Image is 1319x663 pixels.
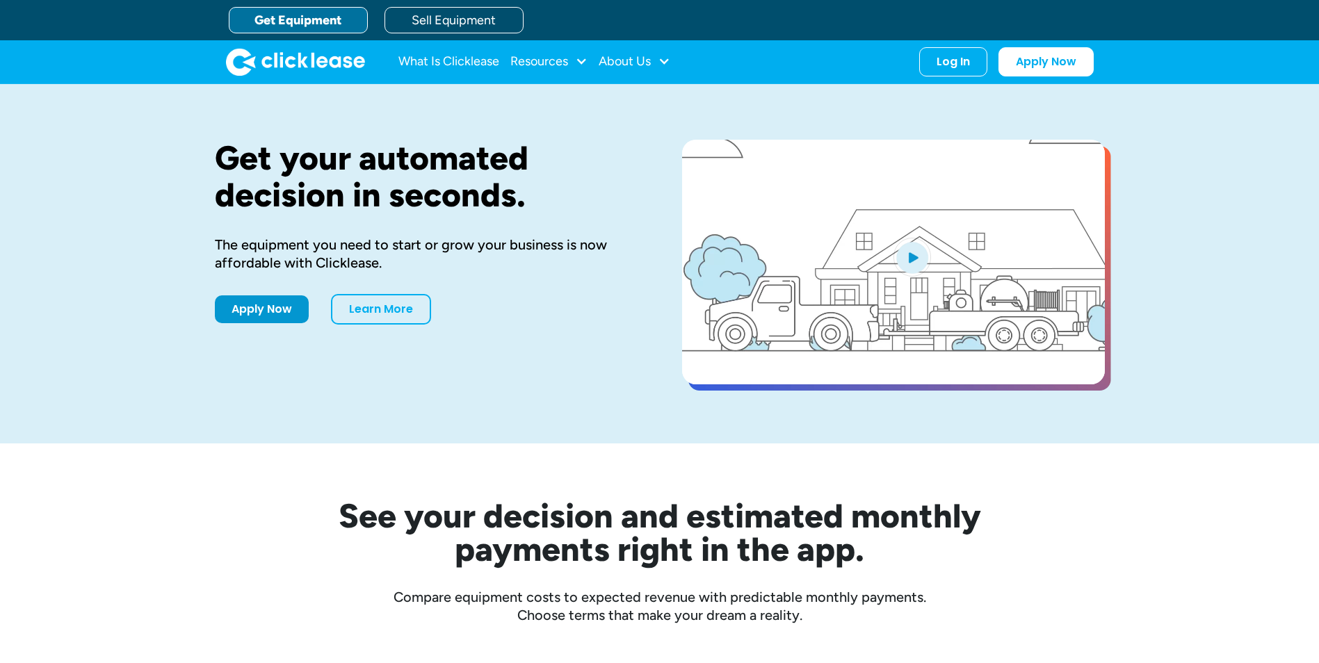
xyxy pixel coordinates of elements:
[215,295,309,323] a: Apply Now
[215,236,638,272] div: The equipment you need to start or grow your business is now affordable with Clicklease.
[937,55,970,69] div: Log In
[226,48,365,76] a: home
[215,140,638,213] h1: Get your automated decision in seconds.
[226,48,365,76] img: Clicklease logo
[682,140,1105,384] a: open lightbox
[215,588,1105,624] div: Compare equipment costs to expected revenue with predictable monthly payments. Choose terms that ...
[510,48,588,76] div: Resources
[998,47,1094,76] a: Apply Now
[385,7,524,33] a: Sell Equipment
[229,7,368,33] a: Get Equipment
[599,48,670,76] div: About Us
[331,294,431,325] a: Learn More
[270,499,1049,566] h2: See your decision and estimated monthly payments right in the app.
[398,48,499,76] a: What Is Clicklease
[893,238,931,277] img: Blue play button logo on a light blue circular background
